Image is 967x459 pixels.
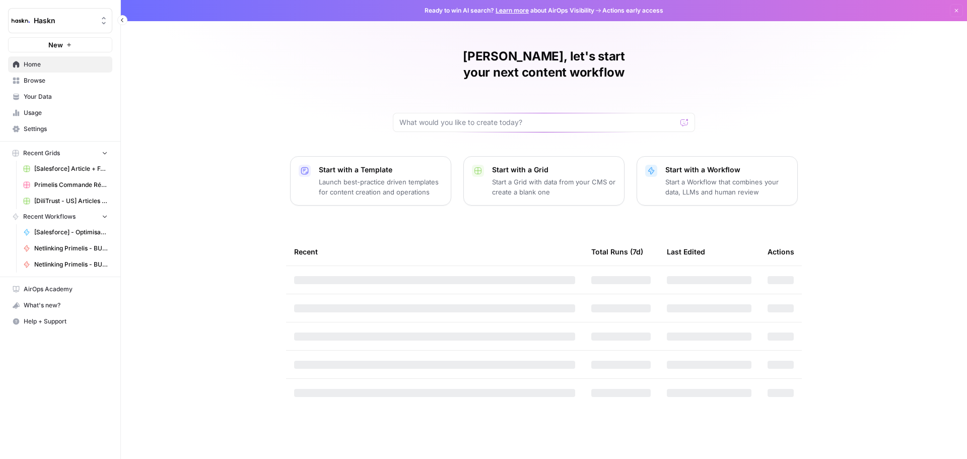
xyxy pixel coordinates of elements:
[290,156,451,206] button: Start with a TemplateLaunch best-practice driven templates for content creation and operations
[34,260,108,269] span: Netlinking Primelis - BU US
[496,7,529,14] a: Learn more
[8,8,112,33] button: Workspace: Haskn
[9,298,112,313] div: What's new?
[34,164,108,173] span: [Salesforce] Article + FAQ + Posts RS
[768,238,794,266] div: Actions
[8,281,112,297] a: AirOps Academy
[665,177,789,197] p: Start a Workflow that combines your data, LLMs and human review
[23,212,76,221] span: Recent Workflows
[8,56,112,73] a: Home
[8,105,112,121] a: Usage
[667,238,705,266] div: Last Edited
[8,209,112,224] button: Recent Workflows
[24,124,108,134] span: Settings
[319,165,443,175] p: Start with a Template
[24,285,108,294] span: AirOps Academy
[8,146,112,161] button: Recent Grids
[24,76,108,85] span: Browse
[393,48,695,81] h1: [PERSON_NAME], let's start your next content workflow
[8,121,112,137] a: Settings
[492,165,616,175] p: Start with a Grid
[19,161,112,177] a: [Salesforce] Article + FAQ + Posts RS
[319,177,443,197] p: Launch best-practice driven templates for content creation and operations
[425,6,594,15] span: Ready to win AI search? about AirOps Visibility
[19,256,112,273] a: Netlinking Primelis - BU US
[19,240,112,256] a: Netlinking Primelis - BU US - [GEOGRAPHIC_DATA]
[602,6,663,15] span: Actions early access
[34,244,108,253] span: Netlinking Primelis - BU US - [GEOGRAPHIC_DATA]
[24,317,108,326] span: Help + Support
[8,73,112,89] a: Browse
[637,156,798,206] button: Start with a WorkflowStart a Workflow that combines your data, LLMs and human review
[463,156,625,206] button: Start with a GridStart a Grid with data from your CMS or create a blank one
[8,313,112,330] button: Help + Support
[8,37,112,52] button: New
[34,196,108,206] span: [DiliTrust - US] Articles de blog 700-1000 mots Grid
[23,149,60,158] span: Recent Grids
[34,180,108,189] span: Primelis Commande Rédaction Netlinking (2).csv
[399,117,676,127] input: What would you like to create today?
[24,92,108,101] span: Your Data
[492,177,616,197] p: Start a Grid with data from your CMS or create a blank one
[12,12,30,30] img: Haskn Logo
[48,40,63,50] span: New
[19,193,112,209] a: [DiliTrust - US] Articles de blog 700-1000 mots Grid
[8,89,112,105] a: Your Data
[591,238,643,266] div: Total Runs (7d)
[24,60,108,69] span: Home
[19,177,112,193] a: Primelis Commande Rédaction Netlinking (2).csv
[665,165,789,175] p: Start with a Workflow
[294,238,575,266] div: Recent
[34,228,108,237] span: [Salesforce] - Optimisation occurences
[24,108,108,117] span: Usage
[8,297,112,313] button: What's new?
[34,16,95,26] span: Haskn
[19,224,112,240] a: [Salesforce] - Optimisation occurences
